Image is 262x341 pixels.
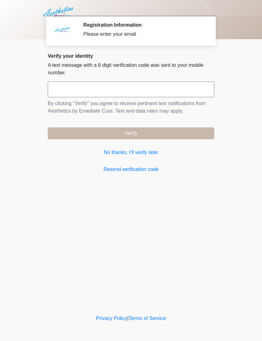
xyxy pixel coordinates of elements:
button: Verify [48,127,214,139]
img: Aesthetics by Emediate Cure Logo [41,5,76,19]
p: By clicking "Verify" you agree to receive pertinent text notifications from Aesthetics by Emediat... [48,100,214,115]
a: | [127,316,128,321]
img: Agent Avatar [52,22,71,41]
a: No thanks, I'll verify later [48,149,214,156]
p: A text message with a 6 digit verification code was sent to your mobile number. [48,61,214,77]
h2: Verify your identity [48,53,214,59]
a: Terms of Service [128,316,166,321]
a: Resend verification code [48,166,214,173]
div: Please enter your email [83,30,205,38]
a: Privacy Policy [96,316,128,321]
h2: Registration Information [83,22,205,28]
